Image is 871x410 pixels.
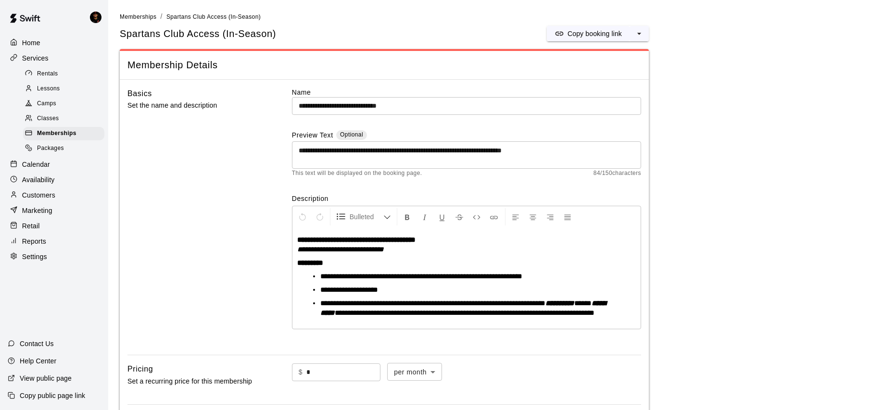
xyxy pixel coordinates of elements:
[22,206,52,215] p: Marketing
[127,87,152,100] h6: Basics
[23,67,104,81] div: Rentals
[350,212,383,222] span: Bulleted List
[166,13,261,20] span: Spartans Club Access (In-Season)
[127,375,261,387] p: Set a recurring price for this membership
[120,27,276,40] span: Spartans Club Access (In-Season)
[22,252,47,261] p: Settings
[120,12,156,20] a: Memberships
[299,367,303,377] p: $
[23,112,104,125] div: Classes
[160,12,162,22] li: /
[292,87,641,97] label: Name
[434,208,450,225] button: Format Underline
[22,160,50,169] p: Calendar
[340,131,363,138] span: Optional
[22,221,40,231] p: Retail
[387,363,442,381] div: per month
[468,208,485,225] button: Insert Code
[23,112,108,126] a: Classes
[37,129,76,138] span: Memberships
[127,59,641,72] span: Membership Details
[22,236,46,246] p: Reports
[22,53,49,63] p: Services
[23,97,108,112] a: Camps
[292,194,641,203] label: Description
[23,81,108,96] a: Lessons
[8,203,101,218] a: Marketing
[630,26,649,41] button: select merge strategy
[292,130,333,141] label: Preview Text
[451,208,467,225] button: Format Strikethrough
[37,114,59,124] span: Classes
[23,142,104,155] div: Packages
[547,26,649,41] div: split button
[507,208,524,225] button: Left Align
[22,175,55,185] p: Availability
[23,126,108,141] a: Memberships
[23,127,104,140] div: Memberships
[486,208,502,225] button: Insert Link
[547,26,630,41] button: Copy booking link
[525,208,541,225] button: Center Align
[37,99,56,109] span: Camps
[559,208,576,225] button: Justify Align
[8,51,101,65] a: Services
[90,12,101,23] img: Chris McFarland
[593,169,641,178] span: 84 / 150 characters
[127,99,261,112] p: Set the name and description
[20,391,85,400] p: Copy public page link
[8,249,101,264] a: Settings
[20,373,72,383] p: View public page
[120,12,859,22] nav: breadcrumb
[8,234,101,248] a: Reports
[23,141,108,156] a: Packages
[294,208,311,225] button: Undo
[542,208,558,225] button: Right Align
[23,82,104,96] div: Lessons
[37,69,58,79] span: Rentals
[23,97,104,111] div: Camps
[20,356,56,366] p: Help Center
[88,8,108,27] div: Chris McFarland
[399,208,416,225] button: Format Bold
[292,169,422,178] span: This text will be displayed on the booking page.
[332,208,395,225] button: Formatting Options
[8,157,101,172] a: Calendar
[8,219,101,233] a: Retail
[23,66,108,81] a: Rentals
[312,208,328,225] button: Redo
[127,363,153,375] h6: Pricing
[20,339,54,348] p: Contact Us
[8,173,101,187] a: Availability
[568,29,622,38] p: Copy booking link
[37,84,60,94] span: Lessons
[8,36,101,50] a: Home
[417,208,433,225] button: Format Italics
[8,188,101,202] a: Customers
[37,144,64,153] span: Packages
[22,190,55,200] p: Customers
[22,38,40,48] p: Home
